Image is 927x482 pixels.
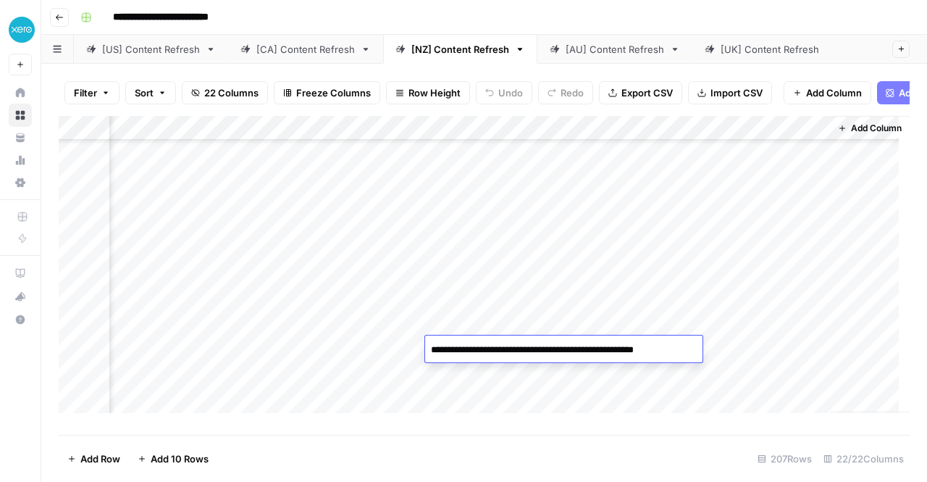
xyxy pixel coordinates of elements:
button: Export CSV [599,81,682,104]
a: Home [9,81,32,104]
button: 22 Columns [182,81,268,104]
span: Sort [135,86,154,100]
button: Add Column [832,119,907,138]
button: Help + Support [9,308,32,331]
button: Redo [538,81,593,104]
a: Usage [9,149,32,172]
button: Add Row [59,447,129,470]
span: Add Row [80,452,120,466]
div: 207 Rows [752,447,818,470]
span: 22 Columns [204,86,259,100]
a: [AU] Content Refresh [537,35,692,64]
span: Add Column [851,122,902,135]
button: Import CSV [688,81,772,104]
button: Undo [476,81,532,104]
span: Redo [561,86,584,100]
button: Workspace: XeroOps [9,12,32,48]
a: [CA] Content Refresh [228,35,383,64]
button: Sort [125,81,176,104]
div: What's new? [9,286,31,307]
button: Filter [64,81,119,104]
div: [US] Content Refresh [102,42,200,57]
a: [US] Content Refresh [74,35,228,64]
a: Your Data [9,126,32,149]
span: Undo [498,86,523,100]
img: XeroOps Logo [9,17,35,43]
span: Import CSV [710,86,763,100]
a: [NZ] Content Refresh [383,35,537,64]
span: Add 10 Rows [151,452,209,466]
div: [AU] Content Refresh [566,42,664,57]
button: Add 10 Rows [129,447,217,470]
a: AirOps Academy [9,262,32,285]
button: Add Column [784,81,871,104]
button: Row Height [386,81,470,104]
a: Settings [9,171,32,194]
button: What's new? [9,285,32,308]
div: [[GEOGRAPHIC_DATA]] Content Refresh [721,42,903,57]
a: Browse [9,104,32,127]
span: Add Column [806,86,862,100]
div: [CA] Content Refresh [256,42,355,57]
span: Filter [74,86,97,100]
button: Freeze Columns [274,81,380,104]
span: Freeze Columns [296,86,371,100]
span: Export CSV [621,86,673,100]
span: Row Height [408,86,461,100]
div: 22/22 Columns [818,447,910,470]
div: [NZ] Content Refresh [411,42,509,57]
